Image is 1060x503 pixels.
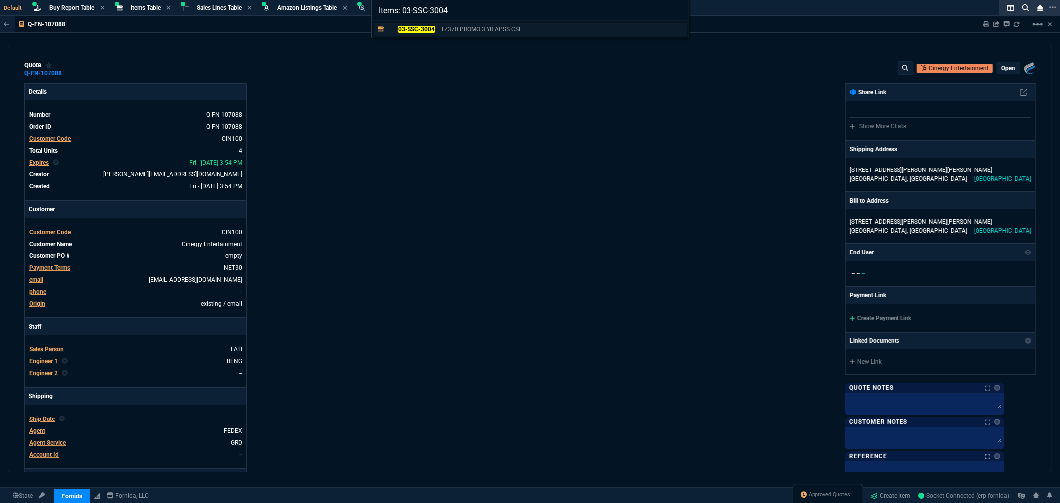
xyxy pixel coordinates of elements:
[398,26,435,33] mark: 03-SSC-3004
[809,491,851,499] span: Approved Quotes
[104,491,152,500] a: msbcCompanyName
[10,491,36,500] a: Global State
[36,491,48,500] a: API TOKEN
[372,0,689,20] input: Search...
[919,492,1010,499] span: Socket Connected (erp-fornida)
[867,488,915,503] a: Create Item
[919,491,1010,500] a: 3Je8sJMoZhDhiGF8AACD
[441,25,522,34] p: TZ370 PROMO 3 YR APSS CSE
